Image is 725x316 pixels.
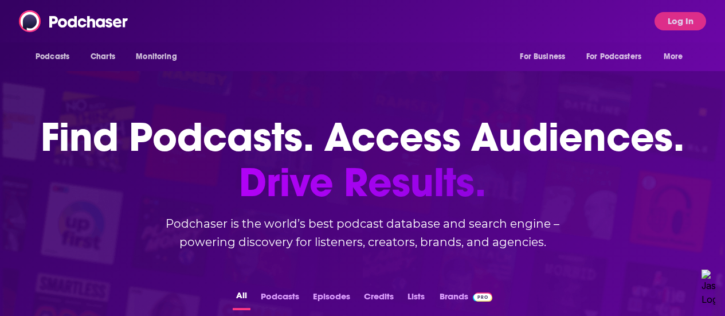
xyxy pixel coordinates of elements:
button: Credits [360,288,397,310]
img: Podchaser Pro [473,292,493,302]
span: Drive Results. [41,160,684,205]
span: Charts [91,49,115,65]
button: All [233,288,250,310]
span: For Podcasters [586,49,641,65]
img: Podchaser - Follow, Share and Rate Podcasts [19,10,129,32]
button: Log In [655,12,706,30]
h1: Find Podcasts. Access Audiences. [41,115,684,205]
button: open menu [656,46,697,68]
button: open menu [128,46,191,68]
button: Episodes [309,288,354,310]
button: Lists [404,288,428,310]
h2: Podchaser is the world’s best podcast database and search engine – powering discovery for listene... [134,214,592,251]
button: open menu [28,46,84,68]
span: More [664,49,683,65]
button: open menu [579,46,658,68]
a: Charts [83,46,122,68]
span: For Business [520,49,565,65]
button: open menu [512,46,579,68]
span: Podcasts [36,49,69,65]
button: Podcasts [257,288,303,310]
span: Monitoring [136,49,177,65]
a: BrandsPodchaser Pro [440,288,493,310]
